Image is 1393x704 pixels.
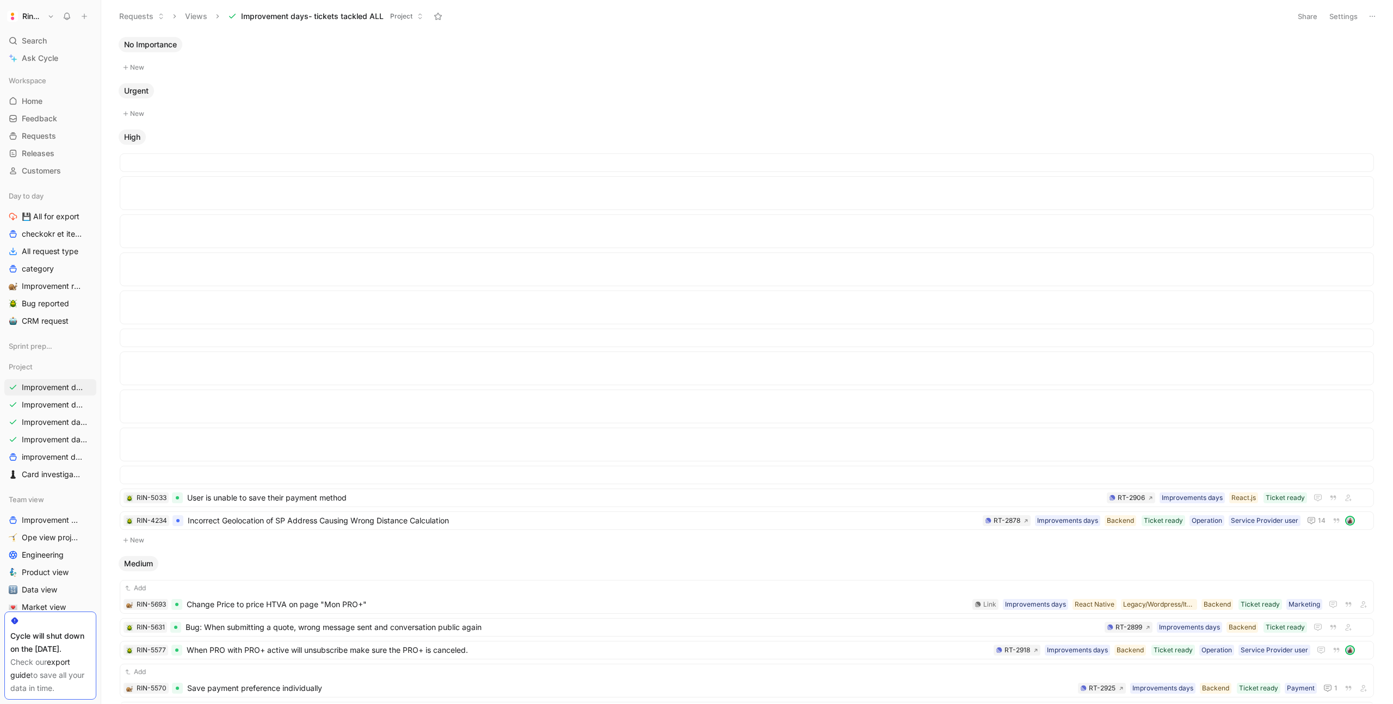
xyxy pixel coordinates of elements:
[119,534,1375,547] button: New
[1117,645,1144,656] div: Backend
[9,494,44,505] span: Team view
[126,517,133,524] button: 🪲
[126,601,133,608] div: 🐌
[126,625,133,631] img: 🪲
[124,39,177,50] span: No Importance
[4,243,96,260] a: All request type
[126,684,133,692] button: 🐌
[22,316,69,326] span: CRM request
[22,34,47,47] span: Search
[119,83,154,98] button: Urgent
[1075,599,1114,610] div: React Native
[137,645,166,656] div: RIN-5577
[1346,646,1354,654] img: avatar
[1266,492,1305,503] div: Ticket ready
[114,8,169,24] button: Requests
[1005,599,1066,610] div: Improvements days
[22,113,57,124] span: Feedback
[120,664,1374,697] a: Add🐌RIN-5570Save payment preference individuallyPaymentTicket readyBackendImprovements daysRT-29251
[22,148,54,159] span: Releases
[126,494,133,502] div: 🪲
[114,37,1379,75] div: No ImportanceNew
[4,491,96,508] div: Team view
[120,580,1374,614] a: Add🐌RIN-5693Change Price to price HTVA on page "Mon PRO+"MarketingTicket readyBackendLegacy/Wordp...
[22,602,66,613] span: Market view
[187,598,968,611] span: Change Price to price HTVA on page "Mon PRO+"
[186,621,1100,634] span: Bug: When submitting a quote, wrong message sent and conversation public again
[120,641,1374,659] a: 🪲RIN-5577When PRO with PRO+ active will unsubscribe make sure the PRO+ is canceled.Service Provid...
[1266,622,1305,633] div: Ticket ready
[22,469,82,480] span: Card investigations
[1229,622,1256,633] div: Backend
[9,470,17,479] img: ♟️
[7,566,20,579] button: 🧞‍♂️
[22,263,54,274] span: category
[22,382,87,393] span: Improvement days- tickets tackled ALL
[22,211,79,222] span: 💾 All for export
[7,11,18,22] img: Ringtwice
[4,397,96,413] a: Improvement days- tickets ready- React
[4,449,96,465] a: improvement days- ALL
[1241,599,1280,610] div: Ticket ready
[1192,515,1222,526] div: Operation
[119,61,1375,74] button: New
[126,646,133,654] button: 🪲
[4,414,96,430] a: Improvement days- tickets ready- backend
[4,72,96,89] div: Workspace
[1162,492,1223,503] div: Improvements days
[124,583,147,594] button: Add
[114,129,1379,547] div: HighNew
[7,583,20,596] button: 🔢
[124,85,149,96] span: Urgent
[1324,9,1363,24] button: Settings
[120,489,1374,507] a: 🪲RIN-5033User is unable to save their payment methodTicket readyReact.jsImprovements daysRT-2906
[4,379,96,396] a: Improvement days- tickets tackled ALL
[4,33,96,49] div: Search
[120,511,1374,530] a: 🪲RIN-4234Incorrect Geolocation of SP Address Causing Wrong Distance CalculationService Provider u...
[4,93,96,109] a: Home
[994,515,1020,526] div: RT-2878
[9,533,17,542] img: 🤸
[1037,515,1098,526] div: Improvements days
[22,399,87,410] span: Improvement days- tickets ready- React
[137,599,166,610] div: RIN-5693
[9,75,46,86] span: Workspace
[4,278,96,294] a: 🐌Improvement request
[1202,683,1229,694] div: Backend
[7,280,20,293] button: 🐌
[223,8,428,24] button: Improvement days- tickets tackled ALLProject
[1159,622,1220,633] div: Improvements days
[114,83,1379,121] div: UrgentNew
[9,585,17,594] img: 🔢
[119,129,146,145] button: High
[1107,515,1134,526] div: Backend
[124,666,147,677] button: Add
[4,163,96,179] a: Customers
[1201,645,1232,656] div: Operation
[1089,683,1115,694] div: RT-2925
[1346,517,1354,524] img: avatar
[9,568,17,577] img: 🧞‍♂️
[22,52,58,65] span: Ask Cycle
[1204,599,1231,610] div: Backend
[983,599,996,610] div: Link
[124,558,153,569] span: Medium
[4,512,96,528] a: Improvement days
[4,599,96,615] a: 💌Market view
[9,603,17,612] img: 💌
[1321,682,1340,695] button: 1
[22,434,87,445] span: Improvement days- tickets ready-legacy
[7,531,20,544] button: 🤸
[124,132,140,143] span: High
[120,618,1374,637] a: 🪲RIN-5631Bug: When submitting a quote, wrong message sent and conversation public againTicket rea...
[126,686,133,692] img: 🐌
[126,518,133,524] img: 🪲
[137,683,167,694] div: RIN-5570
[4,359,96,483] div: ProjectImprovement days- tickets tackled ALLImprovement days- tickets ready- ReactImprovement day...
[4,466,96,483] a: ♟️Card investigations
[4,128,96,144] a: Requests
[1334,685,1337,691] span: 1
[1231,492,1256,503] div: React.js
